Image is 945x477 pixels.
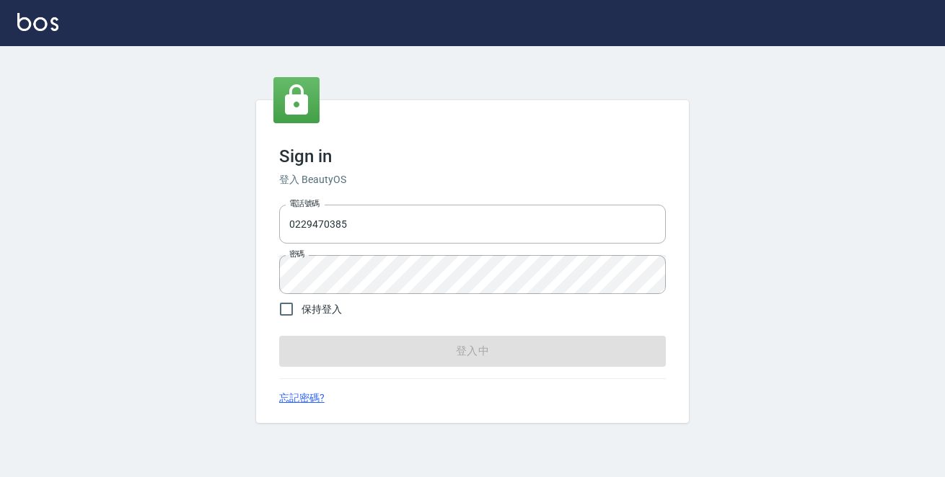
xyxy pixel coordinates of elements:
[302,302,342,317] span: 保持登入
[279,172,666,187] h6: 登入 BeautyOS
[279,146,666,166] h3: Sign in
[289,249,304,259] label: 密碼
[279,391,325,406] a: 忘記密碼?
[17,13,58,31] img: Logo
[289,198,320,209] label: 電話號碼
